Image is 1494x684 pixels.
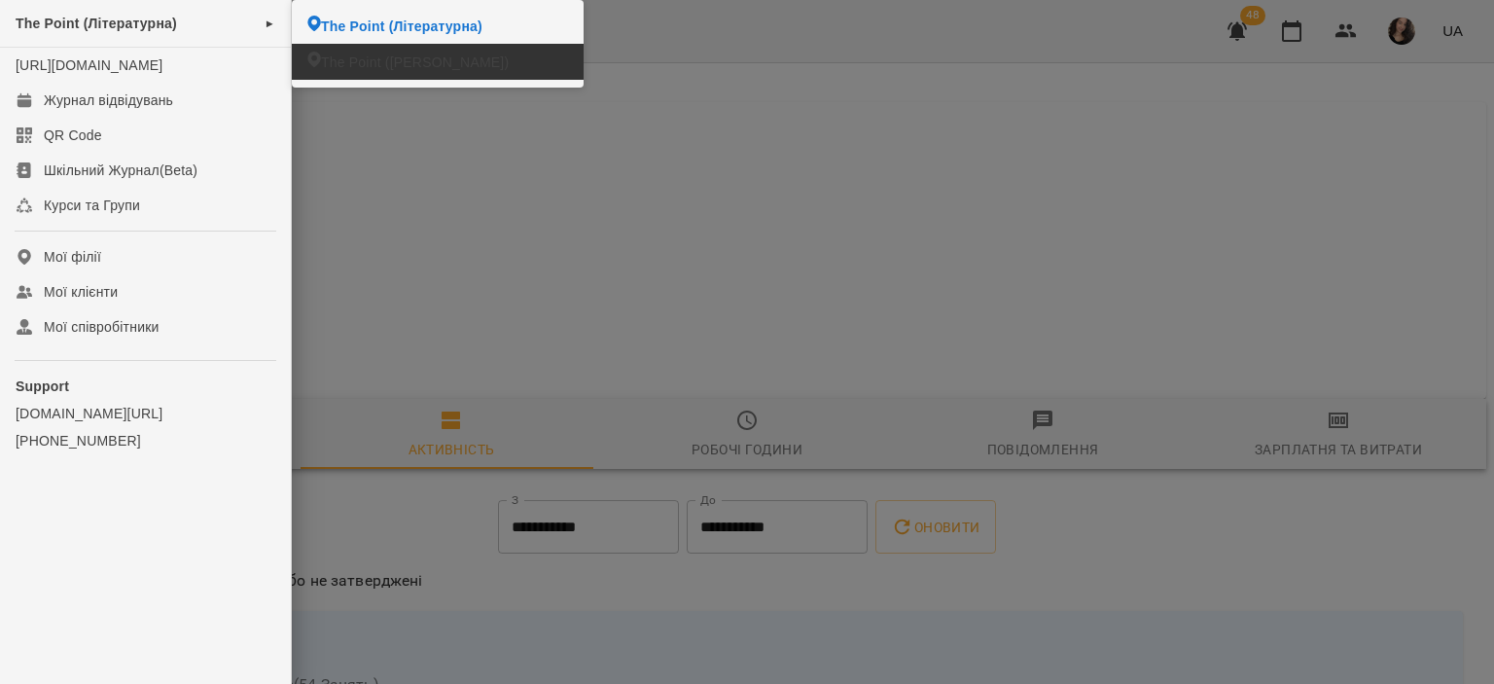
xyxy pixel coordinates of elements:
[16,404,275,423] a: [DOMAIN_NAME][URL]
[44,247,101,267] div: Мої філії
[16,16,177,31] span: The Point (Літературна)
[44,126,102,145] div: QR Code
[16,431,275,450] a: [PHONE_NUMBER]
[265,16,275,31] span: ►
[44,161,197,180] div: Шкільний Журнал(Beta)
[321,17,482,36] span: The Point (Літературна)
[16,57,162,73] a: [URL][DOMAIN_NAME]
[16,377,275,396] p: Support
[44,282,118,302] div: Мої клієнти
[321,53,509,72] span: The Point ([PERSON_NAME])
[44,90,173,110] div: Журнал відвідувань
[44,317,160,337] div: Мої співробітники
[44,196,140,215] div: Курси та Групи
